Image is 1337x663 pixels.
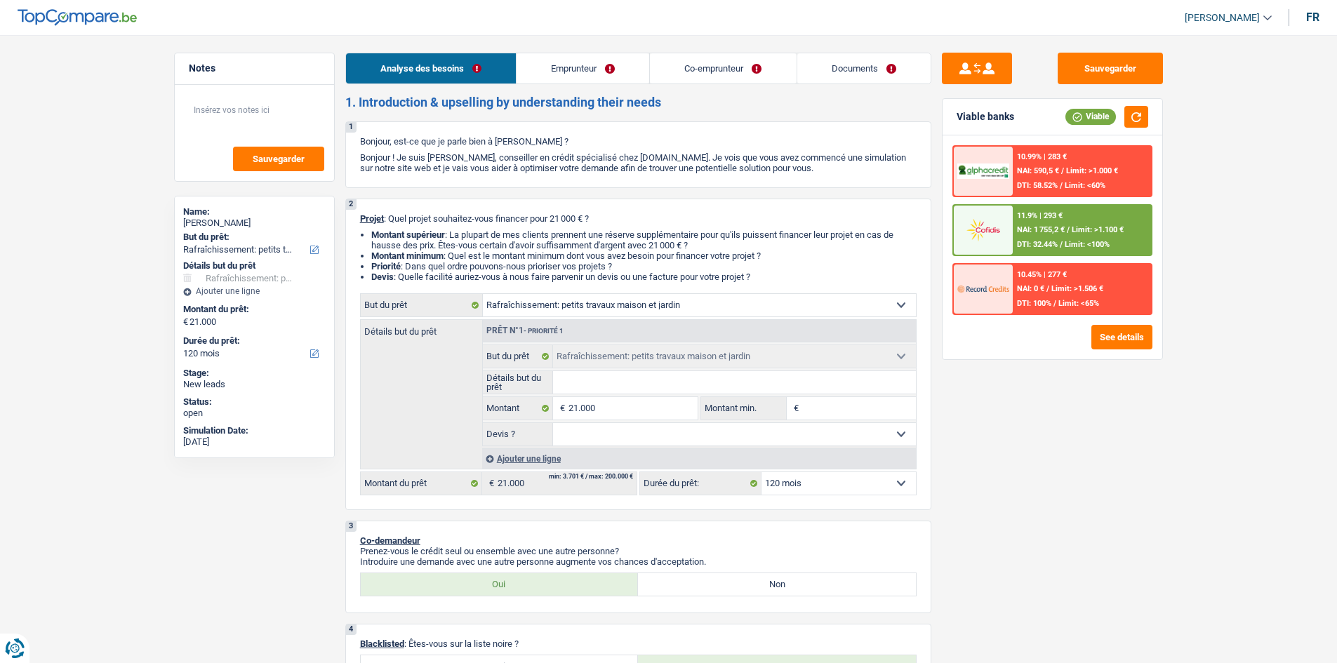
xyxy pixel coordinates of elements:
[553,397,568,420] span: €
[483,371,554,394] label: Détails but du prêt
[189,62,320,74] h5: Notes
[1065,181,1105,190] span: Limit: <60%
[183,232,323,243] label: But du prêt:
[183,436,326,448] div: [DATE]
[183,408,326,419] div: open
[1017,284,1044,293] span: NAI: 0 €
[1046,284,1049,293] span: /
[957,217,1009,243] img: Cofidis
[483,397,554,420] label: Montant
[360,638,404,649] span: Blacklisted
[1185,12,1260,24] span: [PERSON_NAME]
[346,624,357,635] div: 4
[1017,240,1058,249] span: DTI: 32.44%
[517,53,649,83] a: Emprunteur
[549,474,633,480] div: min: 3.701 € / max: 200.000 €
[483,326,567,335] div: Prêt n°1
[1306,11,1319,24] div: fr
[183,304,323,315] label: Montant du prêt:
[483,345,554,368] label: But du prêt
[360,535,420,546] span: Co-demandeur
[360,136,917,147] p: Bonjour, est-ce que je parle bien à [PERSON_NAME] ?
[957,111,1014,123] div: Viable banks
[1051,284,1103,293] span: Limit: >1.506 €
[183,316,188,328] span: €
[361,573,639,596] label: Oui
[371,250,917,261] li: : Quel est le montant minimum dont vous avez besoin pour financer votre projet ?
[1091,325,1152,349] button: See details
[1058,53,1163,84] button: Sauvegarder
[640,472,761,495] label: Durée du prêt:
[183,206,326,217] div: Name:
[346,521,357,532] div: 3
[360,213,384,224] span: Projet
[1067,225,1070,234] span: /
[371,272,917,282] li: : Quelle facilité auriez-vous à nous faire parvenir un devis ou une facture pour votre projet ?
[524,327,564,335] span: - Priorité 1
[346,122,357,133] div: 1
[650,53,796,83] a: Co-emprunteur
[1017,225,1065,234] span: NAI: 1 755,2 €
[233,147,324,171] button: Sauvegarder
[1058,299,1099,308] span: Limit: <65%
[371,229,917,250] li: : La plupart de mes clients prennent une réserve supplémentaire pour qu'ils puissent financer leu...
[183,425,326,436] div: Simulation Date:
[360,546,917,556] p: Prenez-vous le crédit seul ou ensemble avec une autre personne?
[360,556,917,567] p: Introduire une demande avec une autre personne augmente vos chances d'acceptation.
[787,397,802,420] span: €
[183,286,326,296] div: Ajouter une ligne
[183,368,326,379] div: Stage:
[253,154,305,163] span: Sauvegarder
[371,250,444,261] strong: Montant minimum
[957,163,1009,180] img: AlphaCredit
[1065,240,1110,249] span: Limit: <100%
[360,152,917,173] p: Bonjour ! Je suis [PERSON_NAME], conseiller en crédit spécialisé chez [DOMAIN_NAME]. Je vois que ...
[1017,166,1059,175] span: NAI: 590,5 €
[183,396,326,408] div: Status:
[1061,166,1064,175] span: /
[346,199,357,210] div: 2
[361,472,482,495] label: Montant du prêt
[957,276,1009,302] img: Record Credits
[1053,299,1056,308] span: /
[482,448,916,469] div: Ajouter une ligne
[1065,109,1116,124] div: Viable
[1017,181,1058,190] span: DTI: 58.52%
[638,573,916,596] label: Non
[183,379,326,390] div: New leads
[1072,225,1124,234] span: Limit: >1.100 €
[18,9,137,26] img: TopCompare Logo
[183,260,326,272] div: Détails but du prêt
[345,95,931,110] h2: 1. Introduction & upselling by understanding their needs
[1017,152,1067,161] div: 10.99% | 283 €
[1060,181,1063,190] span: /
[371,272,394,282] span: Devis
[482,472,498,495] span: €
[1017,270,1067,279] div: 10.45% | 277 €
[361,320,482,336] label: Détails but du prêt
[1173,6,1272,29] a: [PERSON_NAME]
[361,294,483,316] label: But du prêt
[1066,166,1118,175] span: Limit: >1.000 €
[360,213,917,224] p: : Quel projet souhaitez-vous financer pour 21 000 € ?
[371,261,401,272] strong: Priorité
[371,261,917,272] li: : Dans quel ordre pouvons-nous prioriser vos projets ?
[371,229,445,240] strong: Montant supérieur
[797,53,931,83] a: Documents
[483,423,554,446] label: Devis ?
[1017,211,1063,220] div: 11.9% | 293 €
[1017,299,1051,308] span: DTI: 100%
[346,53,516,83] a: Analyse des besoins
[360,638,917,649] p: : Êtes-vous sur la liste noire ?
[183,335,323,347] label: Durée du prêt:
[1060,240,1063,249] span: /
[183,217,326,229] div: [PERSON_NAME]
[701,397,787,420] label: Montant min.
